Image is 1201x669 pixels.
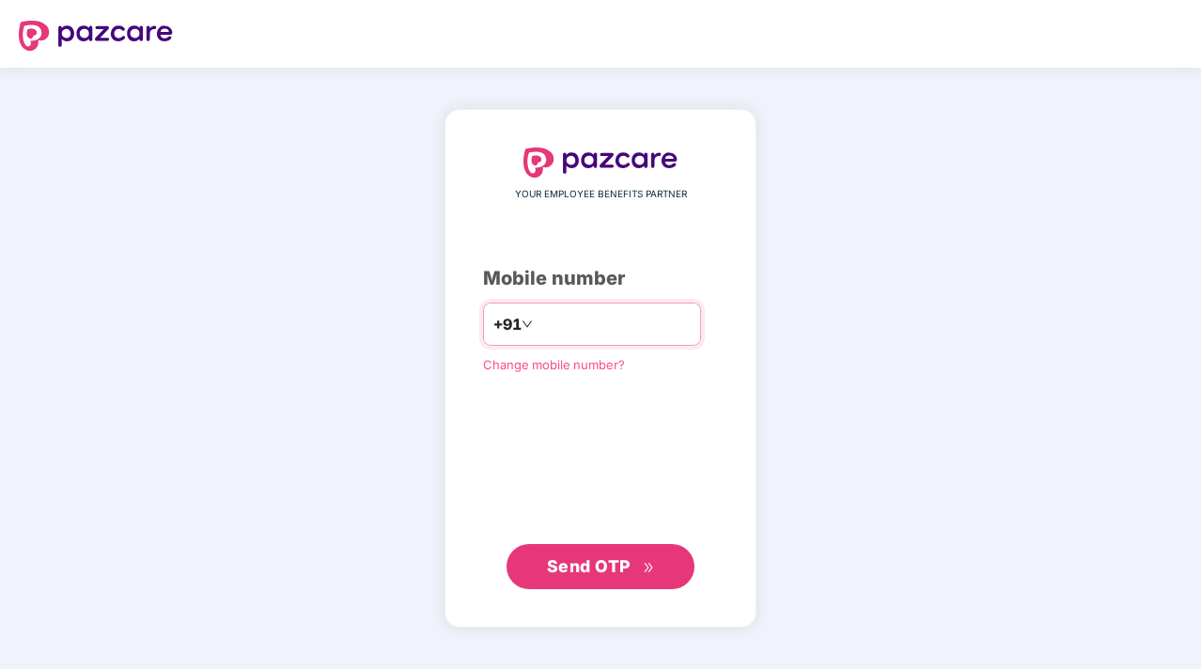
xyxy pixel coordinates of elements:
span: double-right [643,562,655,574]
span: YOUR EMPLOYEE BENEFITS PARTNER [515,187,687,202]
span: +91 [493,313,522,336]
span: down [522,319,533,330]
img: logo [523,148,678,178]
img: logo [19,21,173,51]
span: Send OTP [547,556,631,576]
div: Mobile number [483,264,718,293]
button: Send OTPdouble-right [507,544,694,589]
a: Change mobile number? [483,357,625,372]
